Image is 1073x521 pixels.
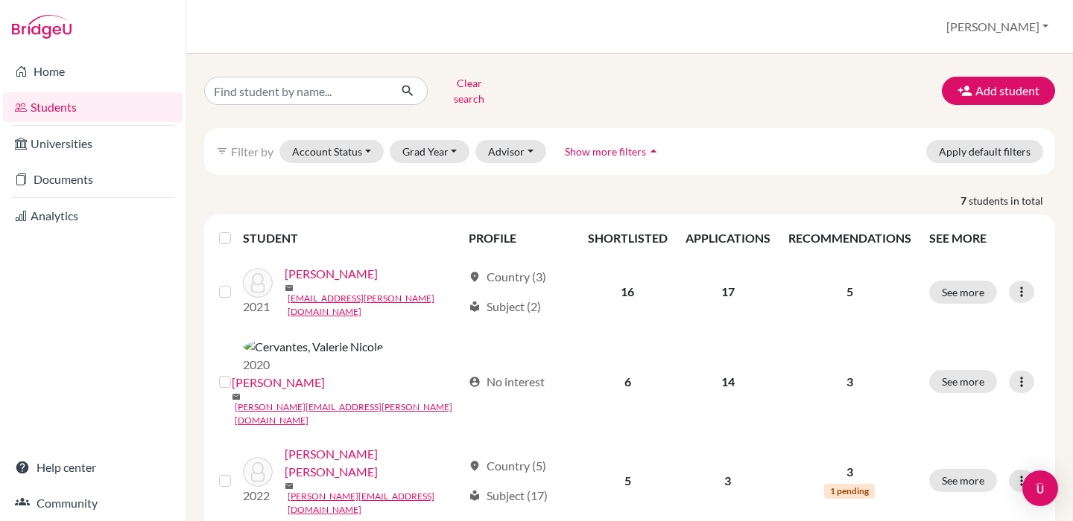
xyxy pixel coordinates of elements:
[285,284,294,293] span: mail
[926,140,1043,163] button: Apply default filters
[3,201,183,231] a: Analytics
[469,271,481,283] span: location_on
[288,490,462,517] a: [PERSON_NAME][EMAIL_ADDRESS][DOMAIN_NAME]
[677,327,779,436] td: 14
[285,445,462,481] a: [PERSON_NAME] [PERSON_NAME]
[3,453,183,482] a: Help center
[469,490,481,502] span: local_library
[285,482,294,490] span: mail
[243,298,273,316] p: 2021
[243,487,273,505] p: 2022
[788,463,911,481] p: 3
[579,220,677,256] th: SHORTLISTED
[428,71,510,110] button: Clear search
[475,140,546,163] button: Advisor
[929,281,997,304] button: See more
[960,193,969,208] strong: 7
[469,457,546,475] div: Country (5)
[3,129,183,159] a: Universities
[232,374,325,391] a: [PERSON_NAME]
[942,77,1055,105] button: Add student
[288,292,462,319] a: [EMAIL_ADDRESS][PERSON_NAME][DOMAIN_NAME]
[677,220,779,256] th: APPLICATIONS
[940,13,1055,41] button: [PERSON_NAME]
[285,265,378,283] a: [PERSON_NAME]
[579,256,677,327] td: 16
[243,220,460,256] th: STUDENT
[552,140,674,163] button: Show more filtersarrow_drop_up
[469,460,481,472] span: location_on
[3,92,183,122] a: Students
[243,268,273,298] img: Castella, Nicole Annette
[469,373,545,391] div: No interest
[3,57,183,86] a: Home
[579,327,677,436] td: 6
[231,144,273,159] span: Filter by
[204,77,389,105] input: Find student by name...
[232,392,241,401] span: mail
[929,469,997,492] button: See more
[216,145,228,157] i: filter_list
[469,301,481,313] span: local_library
[469,487,548,505] div: Subject (17)
[565,145,646,158] span: Show more filters
[929,370,997,393] button: See more
[3,488,183,518] a: Community
[788,373,911,391] p: 3
[788,283,911,301] p: 5
[12,15,72,39] img: Bridge-U
[243,338,383,356] img: Cervantes, Valerie Nicole
[920,220,1049,256] th: SEE MORE
[279,140,384,163] button: Account Status
[469,298,541,316] div: Subject (2)
[677,256,779,327] td: 17
[390,140,470,163] button: Grad Year
[243,457,273,487] img: Rondeau Rodríguez, Francesca Nicole
[235,400,462,427] a: [PERSON_NAME][EMAIL_ADDRESS][PERSON_NAME][DOMAIN_NAME]
[1022,470,1058,506] div: Open Intercom Messenger
[469,376,481,388] span: account_circle
[460,220,579,256] th: PROFILE
[3,164,183,194] a: Documents
[779,220,920,256] th: RECOMMENDATIONS
[243,356,383,374] p: 2020
[646,144,661,159] i: arrow_drop_up
[969,193,1055,208] span: students in total
[824,484,875,499] span: 1 pending
[469,268,546,286] div: Country (3)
